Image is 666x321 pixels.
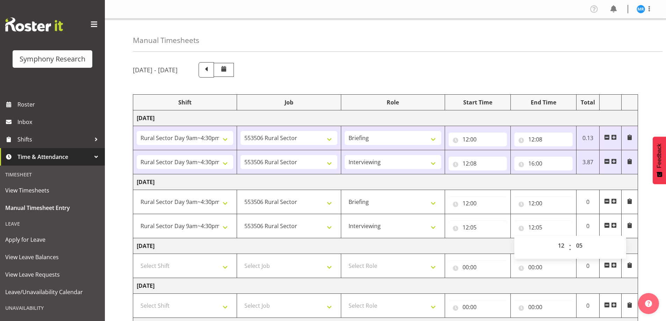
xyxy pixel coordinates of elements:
h4: Manual Timesheets [133,36,199,44]
button: Feedback - Show survey [653,137,666,184]
input: Click to select... [514,220,573,234]
a: View Timesheets [2,182,103,199]
span: : [569,239,571,256]
td: [DATE] [133,238,638,254]
span: Manual Timesheet Entry [5,203,100,213]
img: help-xxl-2.png [645,300,652,307]
input: Click to select... [449,220,507,234]
a: Leave/Unavailability Calendar [2,283,103,301]
span: View Leave Balances [5,252,100,262]
span: Shifts [17,134,91,145]
span: Roster [17,99,101,110]
div: Role [345,98,441,107]
div: Symphony Research [20,54,85,64]
div: End Time [514,98,573,107]
td: 0 [576,254,600,278]
input: Click to select... [449,260,507,274]
td: 0 [576,190,600,214]
span: Apply for Leave [5,234,100,245]
input: Click to select... [449,156,507,170]
div: Unavailability [2,301,103,315]
div: Timesheet [2,167,103,182]
span: Time & Attendance [17,152,91,162]
a: View Leave Balances [2,248,103,266]
a: Manual Timesheet Entry [2,199,103,217]
input: Click to select... [514,132,573,146]
td: 0 [576,214,600,238]
span: View Leave Requests [5,269,100,280]
img: michael-robinson11856.jpg [637,5,645,13]
div: Shift [137,98,233,107]
input: Click to select... [449,196,507,210]
span: Inbox [17,117,101,127]
td: [DATE] [133,110,638,126]
td: 3.87 [576,150,600,174]
td: 0 [576,294,600,318]
h5: [DATE] - [DATE] [133,66,178,74]
a: View Leave Requests [2,266,103,283]
input: Click to select... [514,260,573,274]
a: Apply for Leave [2,231,103,248]
span: View Timesheets [5,185,100,196]
td: [DATE] [133,278,638,294]
div: Start Time [449,98,507,107]
input: Click to select... [514,196,573,210]
div: Total [580,98,596,107]
td: 0.13 [576,126,600,150]
div: Leave [2,217,103,231]
span: Leave/Unavailability Calendar [5,287,100,297]
input: Click to select... [514,300,573,314]
span: Feedback [656,144,663,168]
div: Job [241,98,337,107]
img: Rosterit website logo [5,17,63,31]
input: Click to select... [449,300,507,314]
td: [DATE] [133,174,638,190]
input: Click to select... [449,132,507,146]
input: Click to select... [514,156,573,170]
